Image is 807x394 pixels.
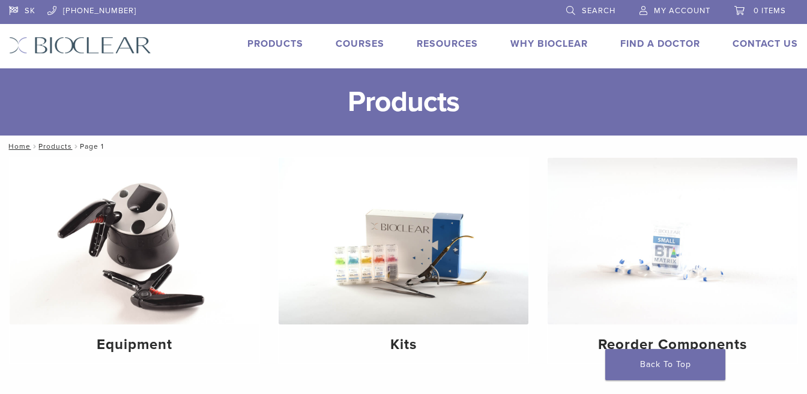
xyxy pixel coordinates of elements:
[605,349,725,380] a: Back To Top
[288,334,519,356] h4: Kits
[19,334,250,356] h4: Equipment
[10,158,259,363] a: Equipment
[10,158,259,324] img: Equipment
[417,38,478,50] a: Resources
[279,158,528,363] a: Kits
[548,158,797,324] img: Reorder Components
[510,38,588,50] a: Why Bioclear
[5,142,31,151] a: Home
[654,6,710,16] span: My Account
[733,38,798,50] a: Contact Us
[72,143,80,149] span: /
[247,38,303,50] a: Products
[9,37,151,54] img: Bioclear
[754,6,786,16] span: 0 items
[548,158,797,363] a: Reorder Components
[620,38,700,50] a: Find A Doctor
[582,6,615,16] span: Search
[279,158,528,324] img: Kits
[336,38,384,50] a: Courses
[31,143,38,149] span: /
[557,334,788,356] h4: Reorder Components
[38,142,72,151] a: Products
